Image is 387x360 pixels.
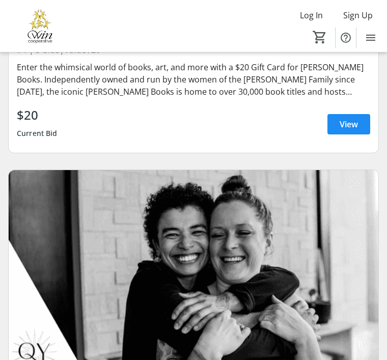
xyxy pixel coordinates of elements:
[292,7,331,23] button: Log In
[17,61,370,98] div: Enter the whimsical world of books, art, and more with a $20 Gift Card for [PERSON_NAME] Books. I...
[327,114,370,134] a: View
[343,9,373,21] span: Sign Up
[17,124,58,143] div: Current Bid
[6,7,74,45] img: Victoria Women In Need Community Cooperative's Logo
[361,27,381,48] button: Menu
[300,9,323,21] span: Log In
[336,27,356,48] button: Help
[340,118,358,130] span: View
[311,28,329,46] button: Cart
[17,106,58,124] div: $20
[335,7,381,23] button: Sign Up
